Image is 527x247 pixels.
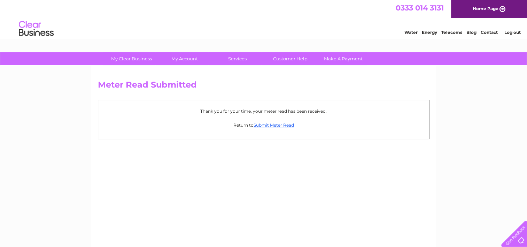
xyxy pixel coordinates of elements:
[98,80,429,93] h2: Meter Read Submitted
[102,122,426,128] p: Return to
[99,4,428,34] div: Clear Business is a trading name of Verastar Limited (registered in [GEOGRAPHIC_DATA] No. 3667643...
[404,30,418,35] a: Water
[315,52,372,65] a: Make A Payment
[396,3,444,12] a: 0333 014 3131
[156,52,213,65] a: My Account
[254,122,294,128] a: Submit Meter Read
[209,52,266,65] a: Services
[441,30,462,35] a: Telecoms
[504,30,520,35] a: Log out
[422,30,437,35] a: Energy
[103,52,160,65] a: My Clear Business
[466,30,476,35] a: Blog
[102,108,426,114] p: Thank you for your time, your meter read has been received.
[262,52,319,65] a: Customer Help
[481,30,498,35] a: Contact
[18,18,54,39] img: logo.png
